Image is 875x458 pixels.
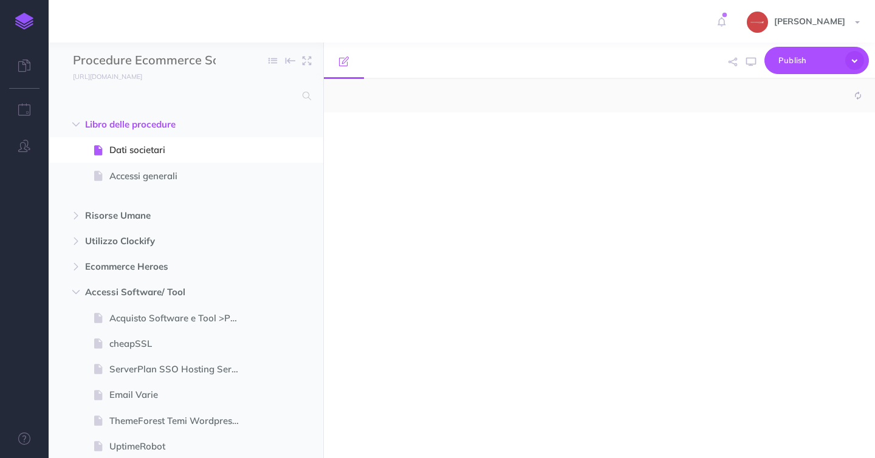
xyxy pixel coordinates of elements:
small: [URL][DOMAIN_NAME] [73,72,142,81]
span: Publish [778,51,839,70]
span: Accessi Software/ Tool [85,285,235,299]
input: Search [73,85,295,107]
span: Acquisto Software e Tool >PROCEDURA [109,311,250,326]
input: Documentation Name [73,52,216,70]
img: logo-mark.svg [15,13,33,30]
span: Email Varie [109,388,250,402]
img: 272305e6071d9c425e97da59a84c7026.jpg [747,12,768,33]
a: [URL][DOMAIN_NAME] [49,70,154,82]
span: cheapSSL [109,337,250,351]
span: ThemeForest Temi Wordpress Prestashop Envato [109,414,250,428]
span: [PERSON_NAME] [768,16,851,27]
span: Utilizzo Clockify [85,234,235,248]
button: Publish [764,47,869,74]
span: Libro delle procedure [85,117,235,132]
span: Risorse Umane [85,208,235,223]
span: UptimeRobot [109,439,250,454]
span: Accessi generali [109,169,250,183]
span: Ecommerce Heroes [85,259,235,274]
span: ServerPlan SSO Hosting Server Domini [109,362,250,377]
span: Dati societari [109,143,250,157]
